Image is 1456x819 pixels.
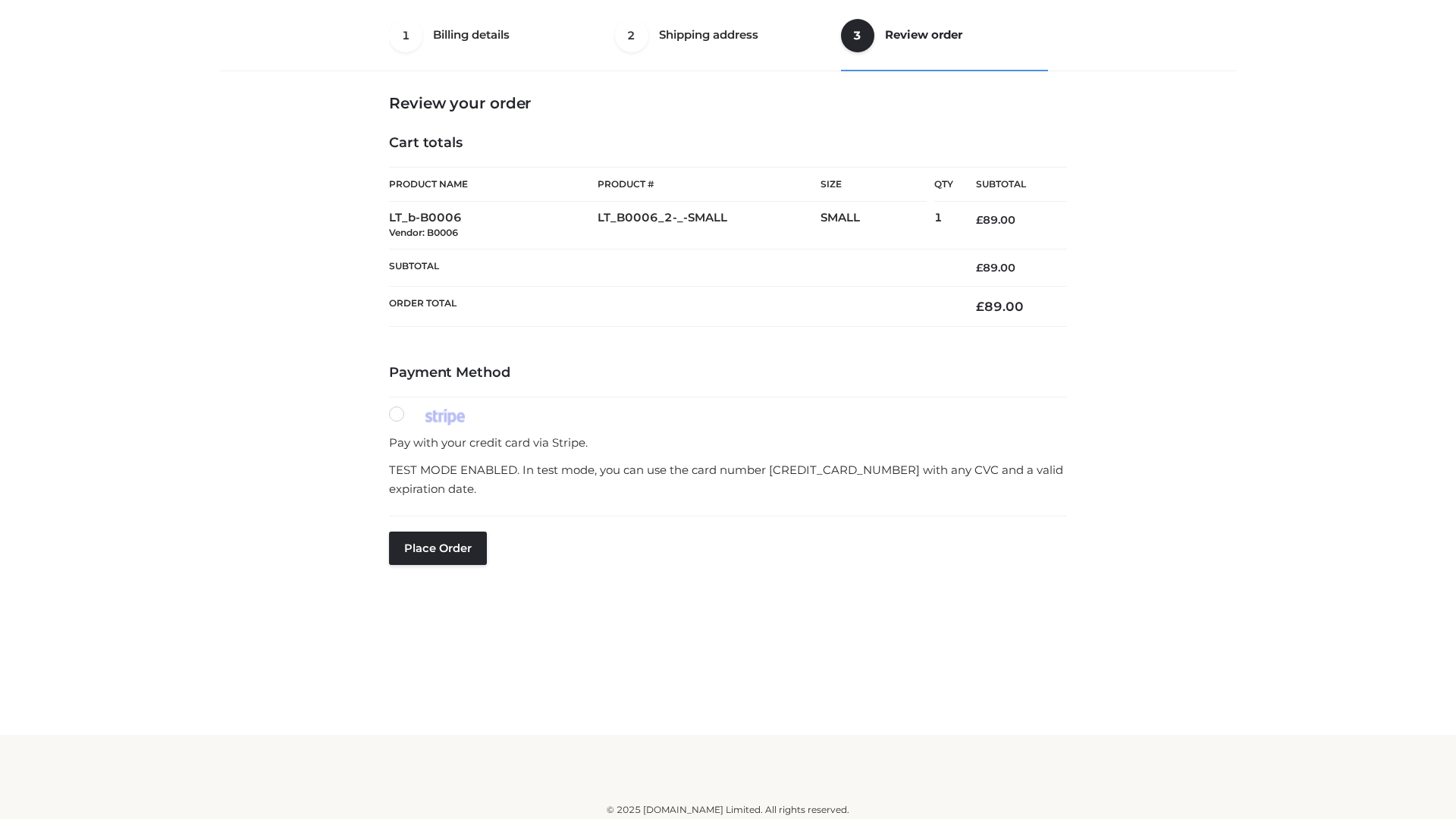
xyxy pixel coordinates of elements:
[953,168,1067,202] th: Subtotal
[598,202,821,249] td: LT_B0006_2-_-SMALL
[976,261,1015,275] bdi: 89.00
[389,135,1067,152] h4: Cart totals
[821,202,934,249] td: SMALL
[934,202,953,249] td: 1
[821,168,927,202] th: Size
[389,433,1067,453] p: Pay with your credit card via Stripe.
[934,167,953,202] th: Qty
[976,213,1015,227] bdi: 89.00
[389,460,1067,499] p: TEST MODE ENABLED. In test mode, you can use the card number [CREDIT_CARD_NUMBER] with any CVC an...
[225,802,1231,817] div: © 2025 [DOMAIN_NAME] Limited. All rights reserved.
[389,202,598,249] td: LT_b-B0006
[389,167,598,202] th: Product Name
[389,227,458,238] small: Vendor: B0006
[976,261,983,275] span: £
[389,249,953,286] th: Subtotal
[976,299,1024,314] bdi: 89.00
[389,94,1067,112] h3: Review your order
[976,299,984,314] span: £
[598,167,821,202] th: Product #
[976,213,983,227] span: £
[389,365,1067,381] h4: Payment Method
[389,287,953,327] th: Order Total
[389,532,487,565] button: Place order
